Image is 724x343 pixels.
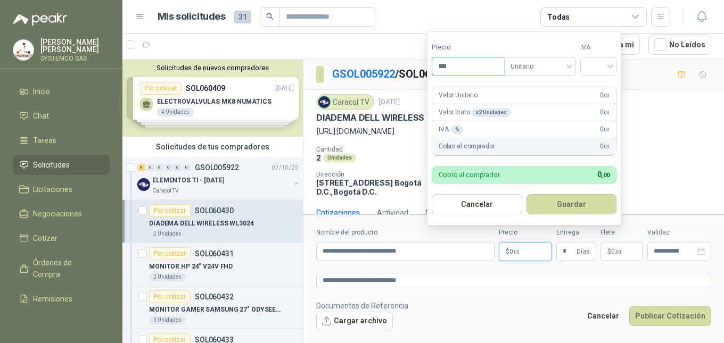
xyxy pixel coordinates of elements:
[629,306,711,326] button: Publicar Cotización
[33,135,56,146] span: Tareas
[146,164,154,171] div: 0
[377,207,408,219] div: Actividad
[13,81,110,102] a: Inicio
[137,161,301,195] a: 6 0 0 0 0 0 GSOL00592207/10/25 Company LogoELEMENTOS TI - [DATE]Caracol TV
[122,60,303,137] div: Solicitudes de nuevos compradoresPor cotizarSOL060409[DATE] ELECTROVALVULAS MK8 NUMATICS4 Unidade...
[526,194,617,214] button: Guardar
[13,106,110,126] a: Chat
[127,64,299,72] button: Solicitudes de nuevos compradores
[152,175,224,186] p: ELEMENTOS TI - [DATE]
[33,110,49,122] span: Chat
[332,66,455,82] p: / SOL060430
[164,164,172,171] div: 0
[316,228,495,238] label: Nombre del producto
[611,248,621,255] span: 0
[13,130,110,150] a: Tareas
[547,11,570,23] div: Todas
[316,207,360,219] div: Cotizaciones
[174,164,182,171] div: 0
[316,94,374,110] div: Caracol TV
[33,232,57,244] span: Cotizar
[556,228,596,238] label: Entrega
[152,187,178,195] p: Caracol TV
[323,154,356,162] div: Unidades
[316,153,321,162] p: 2
[577,242,590,261] span: Días
[603,93,610,98] span: ,00
[600,107,610,118] span: 0
[149,219,254,229] p: DIADEMA DELL WIRELESS WL3024
[601,172,610,179] span: ,00
[439,171,500,178] p: Cobro al comprador
[137,178,150,191] img: Company Logo
[600,242,643,261] p: $ 0,00
[158,9,226,24] h1: Mis solicitudes
[271,163,299,173] p: 07/10/25
[316,146,455,153] p: Cantidad
[149,230,186,238] div: 2 Unidades
[195,293,234,300] p: SOL060432
[13,253,110,285] a: Órdenes de Compra
[155,164,163,171] div: 0
[195,207,234,214] p: SOL060430
[318,96,330,108] img: Company Logo
[316,126,711,137] p: [URL][DOMAIN_NAME]
[603,144,610,149] span: ,00
[13,289,110,309] a: Remisiones
[13,228,110,248] a: Cotizar
[33,183,72,195] span: Licitaciones
[439,124,463,135] p: IVA
[33,86,50,97] span: Inicio
[316,171,432,178] p: Dirección
[499,242,552,261] p: $0,00
[509,248,520,255] span: 0
[439,90,478,101] p: Valor Unitario
[439,141,495,152] p: Cobro al comprador
[122,200,303,243] a: Por cotizarSOL060430DIADEMA DELL WIRELESS WL30242 Unidades
[33,293,72,305] span: Remisiones
[615,249,621,255] span: ,00
[648,35,711,55] button: No Leídos
[379,97,400,107] p: [DATE]
[149,247,191,260] div: Por cotizar
[122,137,303,157] div: Solicitudes de tus compradores
[13,204,110,224] a: Negociaciones
[40,55,110,62] p: SYSTEMCO SAS
[33,208,82,220] span: Negociaciones
[149,290,191,303] div: Por cotizar
[600,90,610,101] span: 0
[597,170,610,179] span: 0
[332,68,395,80] a: GSOL005922
[472,108,511,117] div: x 2 Unidades
[122,243,303,286] a: Por cotizarSOL060431MONITOR HP 24" V24V FHD2 Unidades
[195,250,234,257] p: SOL060431
[580,43,616,53] label: IVA
[316,312,393,331] button: Cargar archivo
[432,194,522,214] button: Cancelar
[316,178,432,196] p: [STREET_ADDRESS] Bogotá D.C. , Bogotá D.C.
[13,313,110,333] a: Configuración
[607,248,611,255] span: $
[600,141,610,152] span: 0
[234,11,251,23] span: 31
[425,207,458,219] div: Mensajes
[149,262,233,272] p: MONITOR HP 24" V24V FHD
[149,305,282,315] p: MONITOR GAMER SAMSUNG 27" ODYSEEY DG300
[13,13,67,26] img: Logo peakr
[513,249,520,255] span: ,00
[137,164,145,171] div: 6
[33,257,100,280] span: Órdenes de Compra
[432,43,504,53] label: Precio
[451,126,464,134] div: %
[149,204,191,217] div: Por cotizar
[603,127,610,132] span: ,00
[122,286,303,329] a: Por cotizarSOL060432MONITOR GAMER SAMSUNG 27" ODYSEEY DG3003 Unidades
[149,316,186,324] div: 3 Unidades
[40,38,110,53] p: [PERSON_NAME] [PERSON_NAME]
[439,107,511,118] p: Valor bruto
[13,155,110,175] a: Solicitudes
[316,300,408,312] p: Documentos de Referencia
[499,228,552,238] label: Precio
[600,124,610,135] span: 0
[647,228,711,238] label: Validez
